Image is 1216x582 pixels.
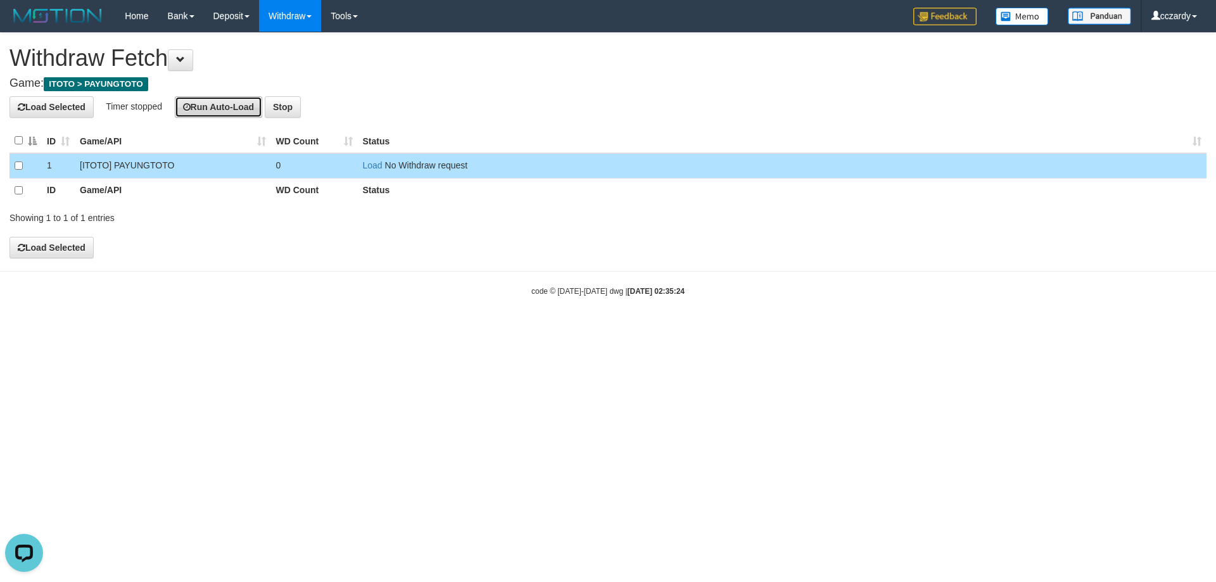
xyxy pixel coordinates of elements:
[106,101,162,111] span: Timer stopped
[358,129,1207,153] th: Status: activate to sort column ascending
[9,237,94,258] button: Load Selected
[363,160,383,170] a: Load
[913,8,977,25] img: Feedback.jpg
[42,153,75,179] td: 1
[1068,8,1131,25] img: panduan.png
[9,206,497,224] div: Showing 1 to 1 of 1 entries
[75,178,271,203] th: Game/API
[75,129,271,153] th: Game/API: activate to sort column ascending
[44,77,148,91] span: ITOTO > PAYUNGTOTO
[5,5,43,43] button: Open LiveChat chat widget
[9,6,106,25] img: MOTION_logo.png
[265,96,301,118] button: Stop
[271,129,358,153] th: WD Count: activate to sort column ascending
[75,153,271,179] td: [ITOTO] PAYUNGTOTO
[628,287,685,296] strong: [DATE] 02:35:24
[175,96,263,118] button: Run Auto-Load
[276,160,281,170] span: 0
[531,287,685,296] small: code © [DATE]-[DATE] dwg |
[42,178,75,203] th: ID
[9,77,1206,90] h4: Game:
[996,8,1049,25] img: Button%20Memo.svg
[358,178,1207,203] th: Status
[271,178,358,203] th: WD Count
[42,129,75,153] th: ID: activate to sort column ascending
[385,160,468,170] span: No Withdraw request
[9,46,1206,71] h1: Withdraw Fetch
[9,96,94,118] button: Load Selected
